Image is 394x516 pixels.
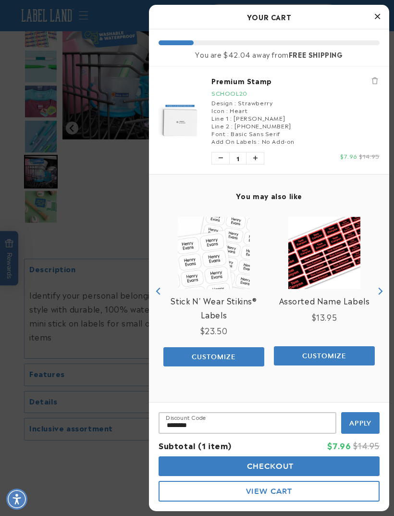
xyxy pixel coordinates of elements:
span: Subtotal (1 item) [159,440,231,451]
span: No Add-on [262,137,295,145]
div: SCHOOL20 [211,88,380,99]
span: Add On Labels [211,137,257,145]
img: View Stick N' Wear Stikins® Labels [178,217,250,289]
span: : [226,106,228,114]
span: Checkout [245,462,294,471]
li: product [159,66,380,174]
button: Close Cart [370,10,384,24]
span: Previous price was $14.95 [359,151,380,160]
img: Premium Stamp [159,99,202,142]
span: Apply [349,419,372,428]
span: View Cart [246,487,292,496]
span: $13.95 [312,311,337,323]
span: [PHONE_NUMBER] [234,121,291,130]
input: Input Discount [159,412,336,434]
span: Icon [211,106,224,114]
span: Basic Sans Serif [231,129,281,138]
button: Add the product, Assorted Name Labels to Cart [274,346,375,365]
span: : [234,98,236,107]
span: Strawberry [238,98,272,107]
div: Accessibility Menu [6,489,27,510]
span: [PERSON_NAME] [234,113,285,122]
button: cart [159,456,380,476]
span: : [231,121,233,130]
button: Previous [151,284,166,298]
span: $14.95 [353,440,380,451]
button: Decrease quantity of Premium Stamp [212,152,229,164]
span: : [230,113,232,122]
span: $23.50 [200,325,228,336]
button: cart [159,481,380,502]
span: : [258,137,260,145]
span: 1 [229,152,246,164]
span: $7.96 [327,440,351,451]
span: $7.96 [340,151,357,160]
span: Font [211,129,225,138]
button: Apply [341,412,380,434]
img: Assorted Name Labels - Label Land [288,217,360,289]
a: Premium Stamp [211,76,380,86]
span: Design [211,98,233,107]
div: product [159,207,269,376]
button: Add the product, Stick N' Wear Stikins® Labels to Cart [163,347,264,366]
span: Line 2 [211,121,230,130]
div: You are $42.04 away from [159,50,380,59]
button: Next [372,284,387,298]
button: Increase quantity of Premium Stamp [246,152,264,164]
span: Heart [230,106,247,114]
h2: Your Cart [159,10,380,24]
span: Customize [302,352,346,360]
a: View Stick N' Wear Stikins® Labels [163,294,264,322]
span: Line 1 [211,113,229,122]
h4: You may also like [159,191,380,200]
div: product [269,207,380,375]
button: Remove Premium Stamp [370,76,380,86]
a: View Assorted Name Labels [279,294,370,308]
span: : [227,129,229,138]
span: Customize [192,352,236,361]
b: FREE SHIPPING [289,49,343,59]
